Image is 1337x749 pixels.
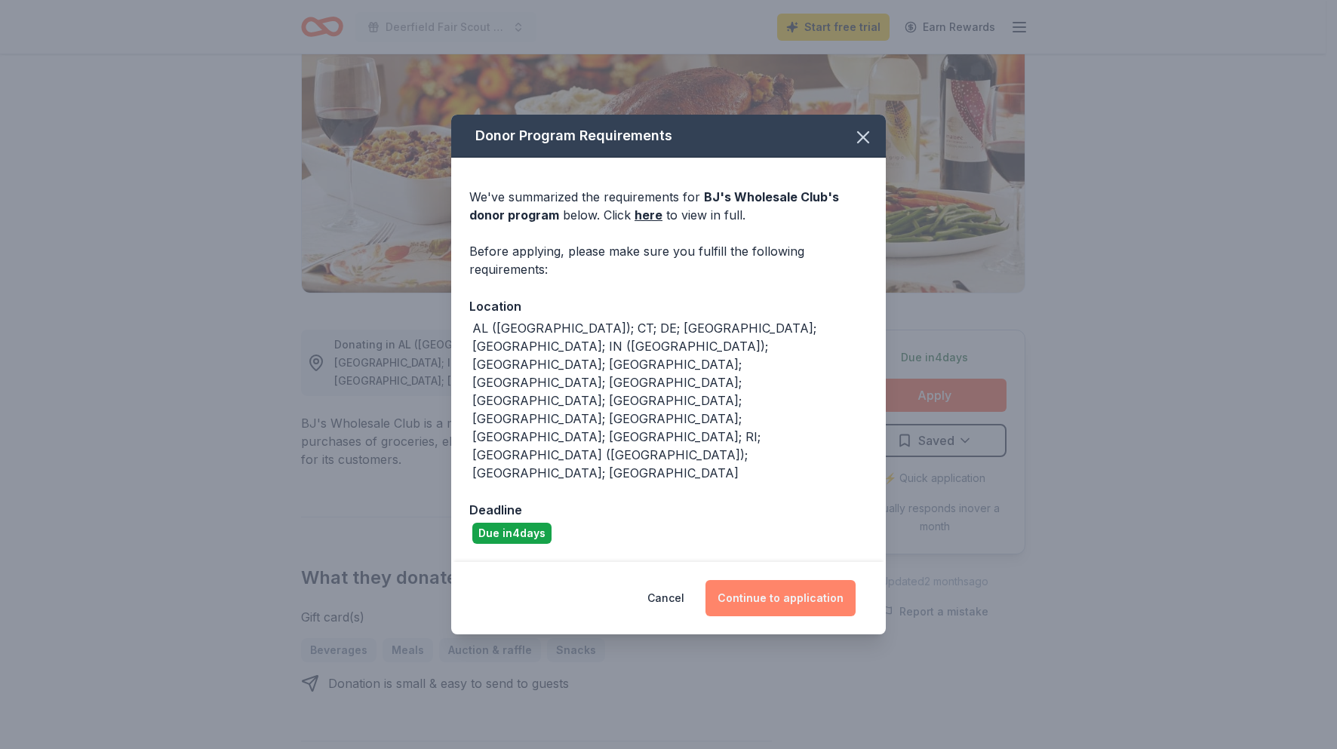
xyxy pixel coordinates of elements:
[469,188,868,224] div: We've summarized the requirements for below. Click to view in full.
[647,580,684,616] button: Cancel
[469,500,868,520] div: Deadline
[472,523,552,544] div: Due in 4 days
[705,580,856,616] button: Continue to application
[469,242,868,278] div: Before applying, please make sure you fulfill the following requirements:
[451,115,886,158] div: Donor Program Requirements
[472,319,868,482] div: AL ([GEOGRAPHIC_DATA]); CT; DE; [GEOGRAPHIC_DATA]; [GEOGRAPHIC_DATA]; IN ([GEOGRAPHIC_DATA]); [GE...
[469,296,868,316] div: Location
[635,206,662,224] a: here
